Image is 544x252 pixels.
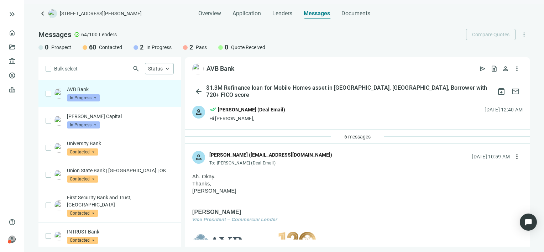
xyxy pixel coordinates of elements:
[99,31,117,38] span: Lenders
[8,10,16,19] button: keyboard_double_arrow_right
[54,65,78,73] span: Bulk select
[209,115,285,122] div: Hi [PERSON_NAME],
[67,228,174,235] p: INTRUST Bank
[67,194,174,208] p: First Security Bank and Trust, [GEOGRAPHIC_DATA]
[491,65,498,72] span: request_quote
[192,63,204,74] img: 10cb4622-ea77-4dc2-bdfb-337889187088
[194,108,203,116] span: person
[508,84,523,99] button: mail
[54,200,64,210] img: bd82f405-c4fe-4b07-bb14-836f0b7d30d1
[9,236,16,243] span: person
[209,160,332,166] div: To:
[272,10,292,17] span: Lenders
[54,116,64,126] img: d95ef7e7-eabf-4722-b83e-32e632b63033
[466,29,516,40] button: Compare Quotes
[513,65,521,72] span: more_vert
[51,44,71,51] span: Prospect
[511,151,523,162] button: more_vert
[194,153,203,162] span: person
[164,65,171,72] span: keyboard_arrow_up
[472,153,510,161] div: [DATE] 10:59 AM
[9,219,16,226] span: help
[74,32,80,37] span: check_circle
[479,65,486,72] span: send
[38,9,47,18] a: keyboard_arrow_left
[67,94,100,101] span: In Progress
[209,151,332,159] div: [PERSON_NAME] ([EMAIL_ADDRESS][DOMAIN_NAME])
[209,106,216,115] span: done_all
[67,86,174,93] p: AVB Bank
[497,87,506,96] span: archive
[54,89,64,99] img: 10cb4622-ea77-4dc2-bdfb-337889187088
[67,148,98,156] span: Contacted
[500,63,511,74] button: person
[54,170,64,180] img: 477375ba-b1ba-4f50-8e2e-e237ef1d3a9d.png
[205,84,494,99] div: $1.3M Refinance loan for Mobile Homes asset in [GEOGRAPHIC_DATA], [GEOGRAPHIC_DATA], Borrower wit...
[488,63,500,74] button: request_quote
[225,43,228,52] span: 0
[89,43,96,52] span: 60
[198,10,221,17] span: Overview
[341,10,370,17] span: Documents
[60,10,142,17] span: [STREET_ADDRESS][PERSON_NAME]
[513,153,521,160] span: more_vert
[9,58,14,65] span: account_balance
[54,143,64,153] img: ad5beec5-a132-4ed8-a068-9d07f678f5c9
[67,237,98,244] span: Contacted
[67,140,174,147] p: University Bank
[38,30,71,39] span: Messages
[232,10,261,17] span: Application
[338,131,377,142] button: 6 messages
[304,10,330,17] span: Messages
[520,214,537,231] div: Open Intercom Messenger
[140,43,143,52] span: 2
[521,31,527,38] span: more_vert
[54,231,64,241] img: df34dfbf-6707-41bc-a5cf-92e439bf89dd
[511,63,523,74] button: more_vert
[511,87,520,96] span: mail
[192,84,205,99] button: arrow_back
[502,65,509,72] span: person
[146,44,172,51] span: In Progress
[67,113,174,120] p: [PERSON_NAME] Capital
[67,175,98,183] span: Contacted
[45,43,48,52] span: 0
[67,210,98,217] span: Contacted
[485,106,523,114] div: [DATE] 12:40 AM
[148,66,163,72] span: Status
[231,44,265,51] span: Quote Received
[196,44,207,51] span: Pass
[217,161,276,166] span: [PERSON_NAME] (Deal Email)
[48,9,57,18] img: deal-logo
[189,43,193,52] span: 2
[518,29,530,40] button: more_vert
[132,65,140,72] span: search
[194,87,203,96] span: arrow_back
[477,63,488,74] button: send
[67,167,174,174] p: Union State Bank | [GEOGRAPHIC_DATA] | OK
[67,121,100,128] span: In Progress
[494,84,508,99] button: archive
[344,134,371,140] span: 6 messages
[206,64,234,73] div: AVB Bank
[218,106,285,114] div: [PERSON_NAME] (Deal Email)
[81,31,98,38] span: 64/100
[99,44,122,51] span: Contacted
